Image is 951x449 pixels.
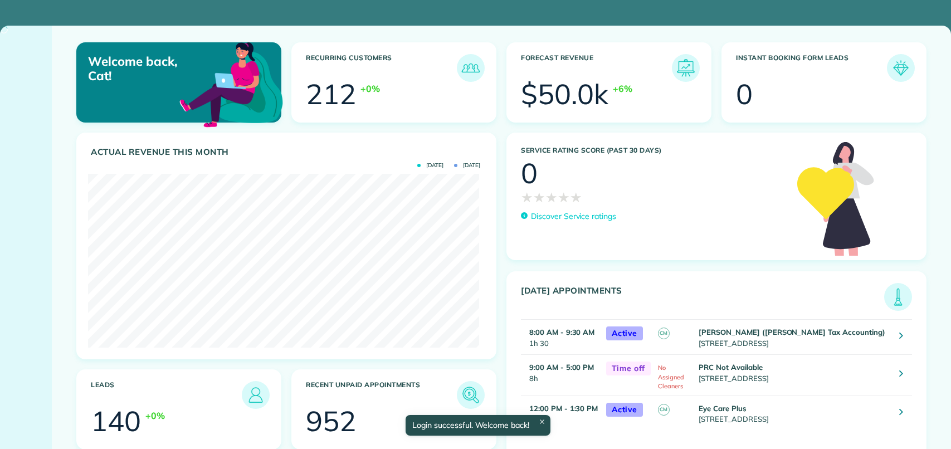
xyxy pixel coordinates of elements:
div: +0% [145,409,165,422]
span: ★ [521,187,533,207]
strong: Eye Care Plus [699,404,747,413]
span: No Assigned Cleaners [658,364,684,390]
p: Welcome back, Cat! [88,54,215,84]
a: Discover Service ratings [521,211,616,222]
span: ★ [533,187,545,207]
div: $50.0k [521,80,608,108]
h3: Leads [91,381,242,409]
strong: 9:00 AM - 5:00 PM [529,363,594,372]
img: icon_forecast_revenue-8c13a41c7ed35a8dcfafea3cbb826a0462acb37728057bba2d056411b612bbbe.png [675,57,697,79]
div: 952 [306,407,356,435]
h3: Recurring Customers [306,54,457,82]
span: Active [606,326,643,340]
img: icon_leads-1bed01f49abd5b7fead27621c3d59655bb73ed531f8eeb49469d10e621d6b896.png [245,384,267,406]
div: 140 [91,407,141,435]
strong: [PERSON_NAME] ([PERSON_NAME] Tax Accounting) [699,328,885,336]
div: 212 [306,80,356,108]
span: Time off [606,362,651,375]
strong: 12:00 PM - 1:30 PM [529,404,598,413]
div: 0 [521,159,538,187]
span: ★ [545,187,558,207]
td: [STREET_ADDRESS] [696,396,891,431]
span: [DATE] [454,163,480,168]
div: +0% [360,82,380,95]
strong: 8:00 AM - 9:30 AM [529,328,594,336]
h3: Service Rating score (past 30 days) [521,147,786,154]
span: Active [606,403,643,417]
td: [STREET_ADDRESS] [696,355,891,396]
img: icon_recurring_customers-cf858462ba22bcd05b5a5880d41d6543d210077de5bb9ebc9590e49fd87d84ed.png [460,57,482,79]
img: dashboard_welcome-42a62b7d889689a78055ac9021e634bf52bae3f8056760290aed330b23ab8690.png [177,30,285,138]
div: 0 [736,80,753,108]
img: icon_form_leads-04211a6a04a5b2264e4ee56bc0799ec3eb69b7e499cbb523a139df1d13a81ae0.png [890,57,912,79]
td: [STREET_ADDRESS] [696,320,891,355]
h3: [DATE] Appointments [521,286,884,311]
span: ★ [558,187,570,207]
div: +6% [613,82,632,95]
span: CM [658,328,670,339]
td: 8h [521,355,601,396]
h3: Recent unpaid appointments [306,381,457,409]
td: 1h 30 [521,320,601,355]
img: icon_todays_appointments-901f7ab196bb0bea1936b74009e4eb5ffbc2d2711fa7634e0d609ed5ef32b18b.png [887,286,909,308]
span: CM [658,404,670,416]
td: 1h 30 [521,396,601,431]
span: ★ [570,187,582,207]
h3: Instant Booking Form Leads [736,54,887,82]
h3: Forecast Revenue [521,54,672,82]
img: icon_unpaid_appointments-47b8ce3997adf2238b356f14209ab4cced10bd1f174958f3ca8f1d0dd7fffeee.png [460,384,482,406]
p: Discover Service ratings [531,211,616,222]
strong: PRC Not Available [699,363,762,372]
h3: Actual Revenue this month [91,147,485,157]
span: [DATE] [417,163,443,168]
div: Login successful. Welcome back! [406,415,550,436]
